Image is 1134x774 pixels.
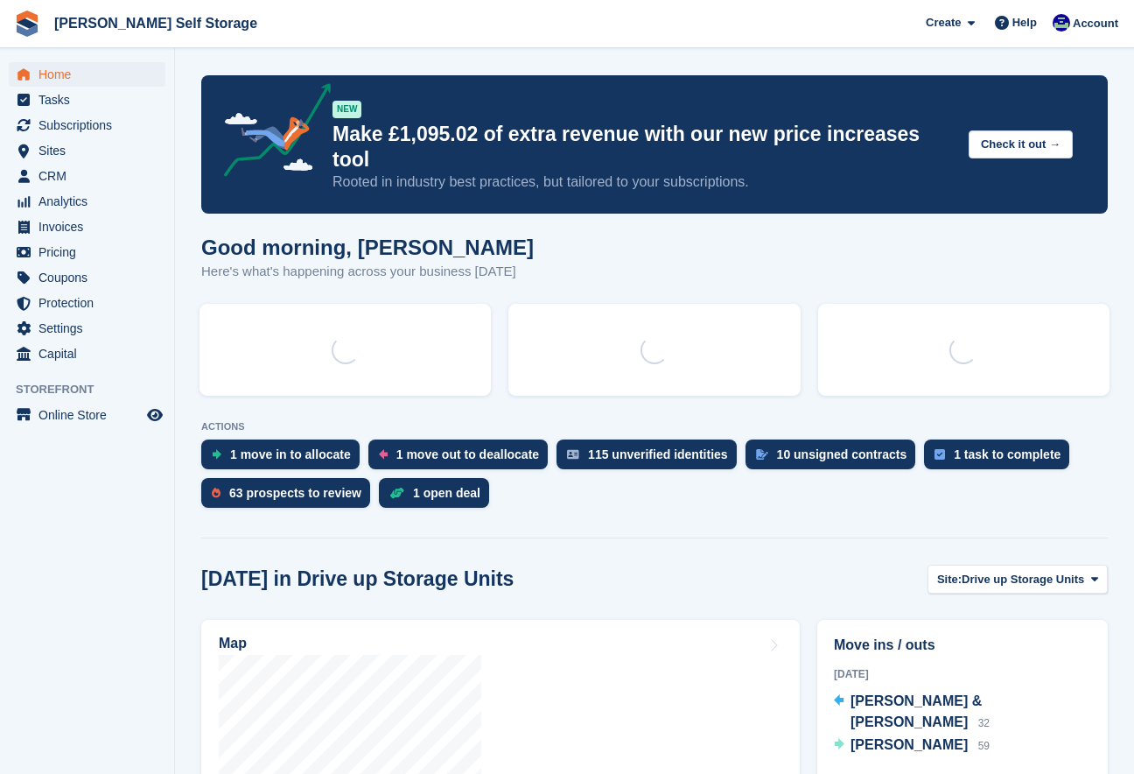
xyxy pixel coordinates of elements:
span: Protection [38,291,143,315]
h2: Map [219,636,247,651]
div: 1 task to complete [954,447,1060,461]
img: Justin Farthing [1053,14,1070,32]
span: CRM [38,164,143,188]
span: Subscriptions [38,113,143,137]
div: 1 move in to allocate [230,447,351,461]
h1: Good morning, [PERSON_NAME] [201,236,534,259]
a: 1 task to complete [924,440,1078,478]
img: contract_signature_icon-13c848040528278c33f63329250d36e43548de30e8caae1d1a13099fd9432cc5.svg [756,449,768,460]
span: Storefront [16,381,174,398]
a: 115 unverified identities [556,440,745,478]
h2: [DATE] in Drive up Storage Units [201,567,514,591]
span: Drive up Storage Units [962,571,1084,588]
a: 1 move in to allocate [201,440,368,478]
span: 32 [978,717,990,729]
div: 1 move out to deallocate [396,447,539,461]
div: 115 unverified identities [588,447,728,461]
p: Rooted in industry best practices, but tailored to your subscriptions. [332,172,955,192]
a: menu [9,316,165,341]
a: 1 open deal [379,478,498,517]
a: menu [9,88,165,112]
span: Home [38,62,143,87]
span: Invoices [38,215,143,239]
img: move_outs_to_deallocate_icon-f764333ba52eb49d3ac5e1228854f67142a1ed5810a6f6cc68b1a99e826820c5.svg [379,449,388,460]
p: Here's what's happening across your business [DATE] [201,262,534,282]
a: menu [9,164,165,188]
span: Sites [38,138,143,163]
span: Help [1012,14,1037,32]
button: Check it out → [969,130,1073,159]
img: price-adjustments-announcement-icon-8257ccfd72463d97f412b2fc003d46551f7dbcb40ab6d574587a9cd5c0d94... [209,83,332,183]
p: ACTIONS [201,421,1108,433]
span: Settings [38,316,143,341]
h2: Move ins / outs [834,635,1091,656]
img: stora-icon-8386f47178a22dfd0bd8f6a31ec36ba5ce8667c1dd55bd0f319d3a0aa187defe.svg [14,11,40,37]
span: [PERSON_NAME] [850,737,968,752]
a: Preview store [144,405,165,426]
span: Tasks [38,88,143,112]
span: 59 [978,740,990,752]
div: 1 open deal [413,486,480,500]
img: move_ins_to_allocate_icon-fdf77a2bb77ea45bf5b3d319d69a93e2d87916cf1d5bf7949dd705db3b84f3ca.svg [212,449,221,460]
a: [PERSON_NAME] Self Storage [47,9,264,38]
a: menu [9,341,165,366]
a: menu [9,291,165,315]
a: 1 move out to deallocate [368,440,556,478]
a: 63 prospects to review [201,478,379,517]
a: 10 unsigned contracts [745,440,925,478]
div: NEW [332,101,361,118]
img: task-75834270c22a3079a89374b754ae025e5fb1db73e45f91037f5363f120a921f8.svg [934,449,945,460]
a: menu [9,403,165,427]
a: menu [9,62,165,87]
a: [PERSON_NAME] 59 [834,735,990,757]
div: 63 prospects to review [229,486,361,500]
span: Pricing [38,240,143,264]
div: 10 unsigned contracts [777,447,907,461]
img: deal-1b604bf984904fb50ccaf53a9ad4b4a5d6e5aea283cecdc64d6e3604feb123c2.svg [389,487,404,499]
a: menu [9,113,165,137]
span: Online Store [38,403,143,427]
img: verify_identity-adf6edd0f0f0b5bbfe63781bf79b02c33cf7c696d77639b501bdc392416b5a36.svg [567,449,579,460]
span: Capital [38,341,143,366]
div: [DATE] [834,666,1091,682]
button: Site: Drive up Storage Units [927,565,1108,594]
a: [PERSON_NAME] & [PERSON_NAME] 32 [834,691,1091,735]
p: Make £1,095.02 of extra revenue with our new price increases tool [332,122,955,172]
span: [PERSON_NAME] & [PERSON_NAME] [850,693,982,729]
a: menu [9,215,165,239]
span: Coupons [38,265,143,290]
span: Analytics [38,189,143,214]
span: Create [926,14,961,32]
a: menu [9,240,165,264]
a: menu [9,265,165,290]
a: menu [9,189,165,214]
img: prospect-51fa495bee0391a8d652442698ab0144808aea92771e9ea1ae160a38d050c398.svg [212,488,220,498]
a: menu [9,138,165,163]
span: Site: [937,571,962,588]
span: Account [1073,15,1118,32]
